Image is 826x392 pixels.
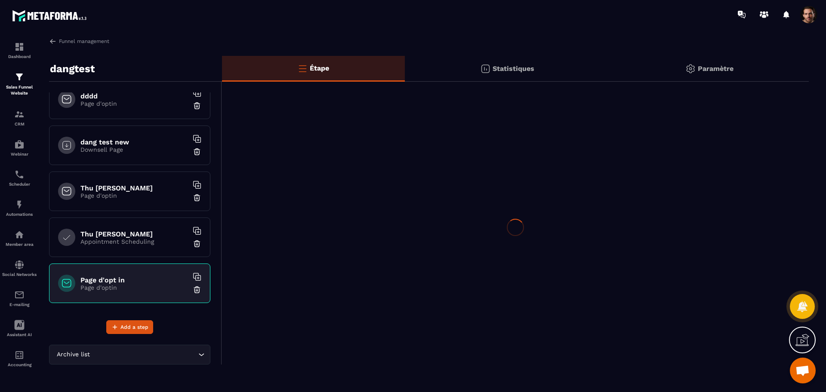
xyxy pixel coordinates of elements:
img: scheduler [14,169,25,180]
img: formation [14,109,25,119]
div: Search for option [49,345,210,364]
img: logo [12,8,89,24]
img: formation [14,72,25,82]
img: trash [193,101,201,110]
img: email [14,290,25,300]
p: Paramètre [698,64,734,73]
img: trash [193,285,201,294]
img: trash [193,239,201,248]
span: Archive list [55,350,92,359]
a: schedulerschedulerScheduler [2,163,37,193]
div: Mở cuộc trò chuyện [790,358,816,383]
img: trash [193,147,201,156]
p: Page d'optin [80,100,188,107]
a: automationsautomationsAutomations [2,193,37,223]
img: automations [14,139,25,150]
a: Assistant AI [2,313,37,343]
img: setting-gr.5f69749f.svg [685,64,696,74]
a: formationformationSales Funnel Website [2,65,37,103]
span: Add a step [120,323,148,331]
a: formationformationCRM [2,103,37,133]
img: automations [14,199,25,210]
a: formationformationDashboard [2,35,37,65]
a: accountantaccountantAccounting [2,343,37,374]
p: Assistant AI [2,332,37,337]
button: Add a step [106,320,153,334]
h6: dddd [80,92,188,100]
a: Funnel management [49,37,109,45]
p: Member area [2,242,37,247]
a: social-networksocial-networkSocial Networks [2,253,37,283]
h6: Thu [PERSON_NAME] [80,184,188,192]
a: automationsautomationsWebinar [2,133,37,163]
p: Appointment Scheduling [80,238,188,245]
img: trash [193,193,201,202]
img: accountant [14,350,25,360]
img: automations [14,230,25,240]
p: Statistiques [493,64,534,73]
p: Scheduler [2,182,37,187]
p: Étape [310,64,329,72]
a: emailemailE-mailing [2,283,37,313]
h6: Page d'opt in [80,276,188,284]
input: Search for option [92,350,196,359]
p: Accounting [2,362,37,367]
p: Automations [2,212,37,217]
p: Page d'optin [80,284,188,291]
img: arrow [49,37,57,45]
p: Dashboard [2,54,37,59]
p: CRM [2,122,37,126]
img: formation [14,42,25,52]
a: automationsautomationsMember area [2,223,37,253]
p: Social Networks [2,272,37,277]
p: Page d'optin [80,192,188,199]
p: Sales Funnel Website [2,84,37,96]
img: bars-o.4a397970.svg [297,63,308,73]
p: Webinar [2,152,37,156]
p: Downsell Page [80,146,188,153]
p: E-mailing [2,302,37,307]
p: dangtest [50,60,95,77]
img: social-network [14,260,25,270]
h6: dang test new [80,138,188,146]
img: stats.20deebd0.svg [480,64,490,74]
h6: Thu [PERSON_NAME] [80,230,188,238]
